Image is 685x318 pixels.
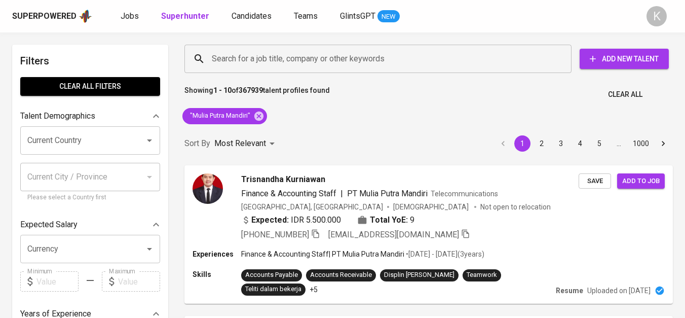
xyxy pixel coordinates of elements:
span: 9 [410,214,414,226]
b: Total YoE: [370,214,408,226]
div: K [646,6,667,26]
div: Superpowered [12,11,77,22]
p: Sort By [184,137,210,150]
input: Value [118,271,160,292]
p: Showing of talent profiles found [184,85,330,104]
div: Teamwork [467,270,497,280]
button: Add to job [617,173,665,189]
a: Superpoweredapp logo [12,9,92,24]
span: | [340,188,343,200]
span: Telecommunications [431,190,498,198]
p: Most Relevant [214,137,266,150]
img: app logo [79,9,92,24]
p: +5 [310,285,318,295]
button: Go to page 2 [534,135,550,152]
span: Save [584,175,606,187]
p: Finance & Accounting Staff | PT Mulia Putra Mandiri [241,249,404,259]
div: Teliti dalam bekerja [245,285,301,294]
span: Finance & Accounting Staff [241,189,336,198]
button: Open [142,133,157,148]
a: Candidates [232,10,274,23]
input: Value [36,271,79,292]
a: GlintsGPT NEW [340,10,400,23]
p: Talent Demographics [20,110,95,122]
img: 27addbc3e67d0abb6299b41cb531498c.jpeg [193,173,223,204]
span: Add New Talent [588,53,661,65]
p: Skills [193,269,241,279]
span: Teams [294,11,318,21]
a: Superhunter [161,10,211,23]
button: Go to page 4 [572,135,588,152]
nav: pagination navigation [493,135,673,152]
button: Go to page 5 [591,135,607,152]
span: Trisnandha Kurniawan [241,173,325,186]
button: Open [142,242,157,256]
b: Expected: [251,214,289,226]
div: … [611,138,627,149]
div: Displin [PERSON_NAME] [384,270,454,280]
button: Go to page 3 [553,135,569,152]
a: Teams [294,10,320,23]
button: Save [579,173,611,189]
span: Candidates [232,11,272,21]
h6: Filters [20,53,160,69]
span: [DEMOGRAPHIC_DATA] [393,202,470,212]
b: 1 - 10 [213,86,232,94]
button: Clear All [604,85,646,104]
div: Expected Salary [20,215,160,235]
a: Trisnandha KurniawanFinance & Accounting Staff|PT Mulia Putra MandiriTelecommunications[GEOGRAPHI... [184,165,673,304]
p: Expected Salary [20,219,78,231]
p: Uploaded on [DATE] [587,286,651,296]
div: Accounts Receivable [310,270,372,280]
b: 367939 [239,86,263,94]
span: [PHONE_NUMBER] [241,230,309,239]
button: Go to next page [655,135,671,152]
p: Resume [556,286,583,296]
span: Jobs [121,11,139,21]
span: NEW [377,12,400,22]
div: IDR 5.500.000 [241,214,341,226]
p: Not open to relocation [480,202,551,212]
div: Most Relevant [214,134,278,153]
button: page 1 [514,135,530,152]
a: Jobs [121,10,141,23]
p: Experiences [193,249,241,259]
span: "Mulia Putra Mandiri" [182,111,256,121]
span: PT Mulia Putra Mandiri [347,189,428,198]
button: Clear All filters [20,77,160,96]
p: Please select a Country first [27,193,153,203]
div: Accounts Payable [245,270,298,280]
span: Clear All [608,88,642,101]
div: Talent Demographics [20,106,160,126]
div: [GEOGRAPHIC_DATA], [GEOGRAPHIC_DATA] [241,202,383,212]
span: Clear All filters [28,80,152,93]
button: Add New Talent [580,49,669,69]
b: Superhunter [161,11,209,21]
span: GlintsGPT [340,11,375,21]
button: Go to page 1000 [630,135,652,152]
span: [EMAIL_ADDRESS][DOMAIN_NAME] [328,230,459,239]
div: "Mulia Putra Mandiri" [182,108,267,124]
span: Add to job [622,175,660,187]
p: • [DATE] - [DATE] ( 3 years ) [404,249,484,259]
